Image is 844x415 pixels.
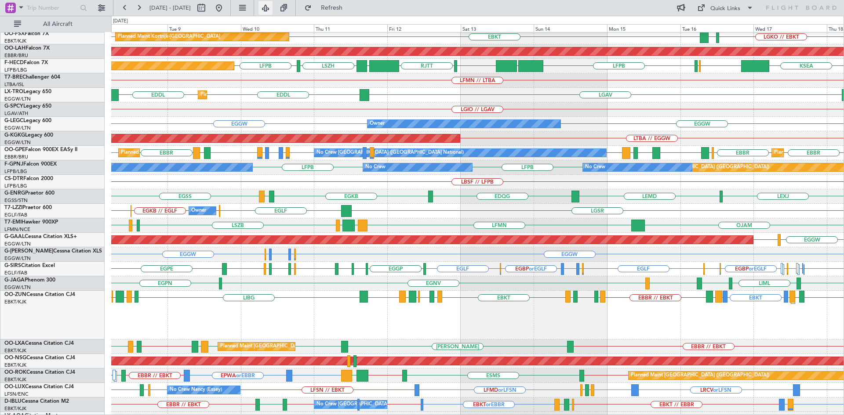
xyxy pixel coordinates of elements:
a: OO-ZUNCessna Citation CJ4 [4,292,75,297]
a: EBKT/KJK [4,38,26,44]
a: EGLF/FAB [4,270,27,276]
div: [DATE] [113,18,128,25]
a: LFPB/LBG [4,183,27,189]
div: Quick Links [710,4,740,13]
div: No Crew [GEOGRAPHIC_DATA] ([GEOGRAPHIC_DATA] National) [316,146,464,159]
a: LFPB/LBG [4,67,27,73]
div: Planned Maint [GEOGRAPHIC_DATA] ([GEOGRAPHIC_DATA]) [631,161,769,174]
a: G-LEGCLegacy 600 [4,118,51,123]
span: G-KGKG [4,133,25,138]
div: Planned Maint [GEOGRAPHIC_DATA] ([GEOGRAPHIC_DATA]) [631,369,769,382]
button: Quick Links [693,1,758,15]
span: F-HECD [4,60,24,65]
span: T7-EMI [4,220,22,225]
span: G-SIRS [4,263,21,268]
div: Owner [191,204,206,217]
span: OO-GPE [4,147,25,152]
span: All Aircraft [23,21,93,27]
button: Refresh [300,1,353,15]
div: Planned Maint [GEOGRAPHIC_DATA] ([GEOGRAPHIC_DATA] National) [220,340,379,353]
span: G-JAGA [4,278,25,283]
a: OO-NSGCessna Citation CJ4 [4,355,75,361]
a: LFPB/LBG [4,168,27,175]
a: EGGW/LTN [4,284,31,291]
div: Tue 16 [680,24,754,32]
span: G-[PERSON_NAME] [4,249,53,254]
div: Planned Maint Dusseldorf [200,88,258,101]
span: Refresh [313,5,350,11]
div: Wed 17 [753,24,827,32]
a: EGGW/LTN [4,139,31,146]
span: G-LEGC [4,118,23,123]
span: G-GAAL [4,234,25,239]
a: LX-TROLegacy 650 [4,89,51,94]
a: OO-GPEFalcon 900EX EASy II [4,147,77,152]
a: OO-LAHFalcon 7X [4,46,50,51]
a: G-SPCYLegacy 650 [4,104,51,109]
a: EGGW/LTN [4,125,31,131]
div: No Crew Nancy (Essey) [170,383,222,397]
a: EBBR/BRU [4,154,28,160]
a: EGLF/FAB [4,212,27,218]
div: Planned Maint [GEOGRAPHIC_DATA] ([GEOGRAPHIC_DATA] National) [121,146,280,159]
span: G-ENRG [4,191,25,196]
span: CS-DTR [4,176,23,181]
a: T7-BREChallenger 604 [4,75,60,80]
a: EBBR/BRU [4,52,28,59]
div: Sun 14 [534,24,607,32]
a: EBKT/KJK [4,405,26,412]
div: Mon 15 [607,24,680,32]
a: T7-LZZIPraetor 600 [4,205,52,210]
span: [DATE] - [DATE] [149,4,191,12]
a: T7-EMIHawker 900XP [4,220,58,225]
a: OO-LUXCessna Citation CJ4 [4,384,74,390]
div: Sat 13 [461,24,534,32]
a: EBKT/KJK [4,299,26,305]
a: EBKT/KJK [4,347,26,354]
a: EGGW/LTN [4,241,31,247]
span: OO-LXA [4,341,25,346]
a: G-JAGAPhenom 300 [4,278,55,283]
span: T7-BRE [4,75,22,80]
a: G-KGKGLegacy 600 [4,133,53,138]
a: EGSS/STN [4,197,28,204]
a: G-SIRSCitation Excel [4,263,55,268]
div: Planned Maint Kortrijk-[GEOGRAPHIC_DATA] [118,30,220,43]
span: OO-LUX [4,384,25,390]
div: No Crew [GEOGRAPHIC_DATA] ([GEOGRAPHIC_DATA] National) [316,398,464,411]
a: OO-LXACessna Citation CJ4 [4,341,74,346]
span: OO-ZUN [4,292,26,297]
a: F-GPNJFalcon 900EX [4,162,57,167]
div: Mon 8 [95,24,168,32]
a: F-HECDFalcon 7X [4,60,48,65]
a: EBKT/KJK [4,362,26,368]
a: EGGW/LTN [4,96,31,102]
a: LGAV/ATH [4,110,28,117]
span: T7-LZZI [4,205,22,210]
a: LFSN/ENC [4,391,29,397]
a: OO-FSXFalcon 7X [4,31,49,36]
button: All Aircraft [10,17,95,31]
a: LTBA/ISL [4,81,24,88]
span: G-SPCY [4,104,23,109]
div: No Crew [365,161,386,174]
span: F-GPNJ [4,162,23,167]
span: LX-TRO [4,89,23,94]
div: Wed 10 [241,24,314,32]
a: OO-ROKCessna Citation CJ4 [4,370,75,375]
span: OO-LAH [4,46,25,51]
a: EBKT/KJK [4,376,26,383]
a: G-[PERSON_NAME]Cessna Citation XLS [4,249,102,254]
a: EGGW/LTN [4,255,31,262]
span: OO-ROK [4,370,26,375]
div: Fri 12 [387,24,461,32]
span: D-IBLU [4,399,22,404]
div: Owner [370,117,385,130]
a: D-IBLUCessna Citation M2 [4,399,69,404]
span: OO-FSX [4,31,25,36]
a: G-GAALCessna Citation XLS+ [4,234,77,239]
a: G-ENRGPraetor 600 [4,191,55,196]
div: No Crew [585,161,605,174]
div: Tue 9 [167,24,241,32]
div: Thu 11 [314,24,387,32]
